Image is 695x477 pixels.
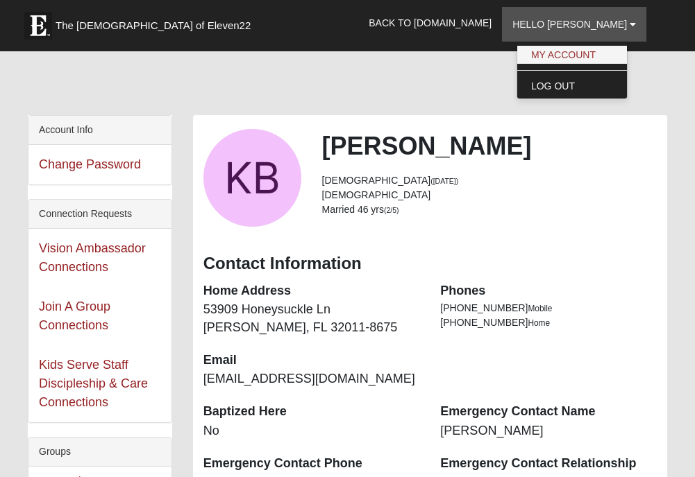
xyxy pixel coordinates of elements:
[502,7,646,42] a: Hello [PERSON_NAME]
[440,282,657,300] dt: Phones
[430,177,458,185] small: ([DATE])
[203,352,420,370] dt: Email
[203,455,420,473] dt: Emergency Contact Phone
[24,12,52,40] img: Eleven22 logo
[39,157,141,171] a: Change Password
[203,403,420,421] dt: Baptized Here
[322,202,657,217] li: Married 46 yrs
[440,455,657,473] dt: Emergency Contact Relationship
[358,6,502,40] a: Back to [DOMAIN_NAME]
[28,116,171,145] div: Account Info
[528,304,552,313] span: Mobile
[203,370,420,388] dd: [EMAIL_ADDRESS][DOMAIN_NAME]
[28,200,171,229] div: Connection Requests
[203,254,657,274] h3: Contact Information
[203,301,420,336] dd: 53909 Honeysuckle Ln [PERSON_NAME], FL 32011-8675
[39,241,146,274] a: Vision Ambassador Connections
[203,422,420,440] dd: No
[517,46,627,64] a: My Account
[440,301,657,315] li: [PHONE_NUMBER]
[528,318,550,328] span: Home
[517,77,627,95] a: Log Out
[322,173,657,188] li: [DEMOGRAPHIC_DATA]
[39,300,110,332] a: Join A Group Connections
[440,422,657,440] dd: [PERSON_NAME]
[384,206,399,214] small: (2/5)
[17,5,295,40] a: The [DEMOGRAPHIC_DATA] of Eleven22
[39,358,148,409] a: Kids Serve Staff Discipleship & Care Connections
[512,19,627,30] span: Hello [PERSON_NAME]
[322,188,657,202] li: [DEMOGRAPHIC_DATA]
[28,437,171,467] div: Groups
[440,315,657,330] li: [PHONE_NUMBER]
[203,282,420,300] dt: Home Address
[322,131,657,161] h2: [PERSON_NAME]
[440,403,657,421] dt: Emergency Contact Name
[56,19,251,33] span: The [DEMOGRAPHIC_DATA] of Eleven22
[203,129,301,227] a: View Fullsize Photo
